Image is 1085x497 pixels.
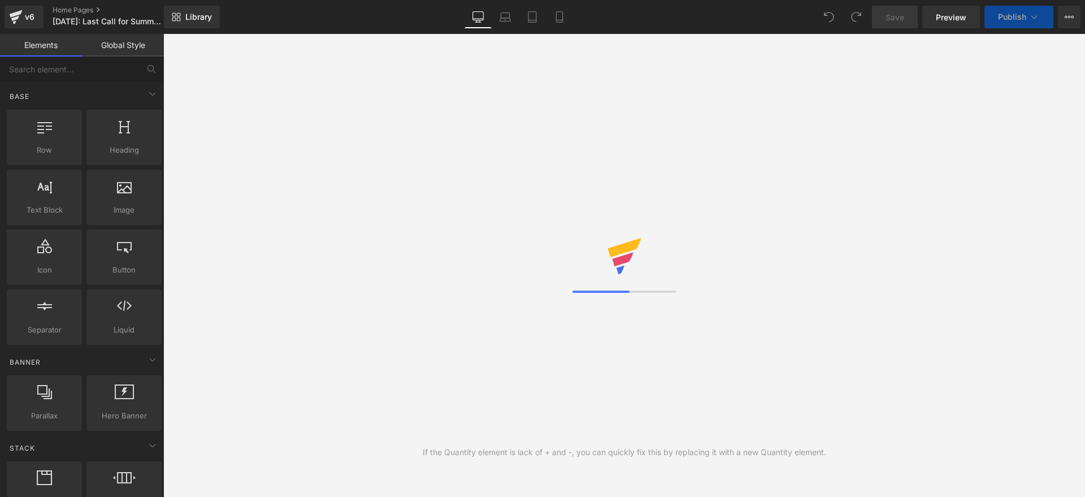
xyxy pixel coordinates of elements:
button: Redo [845,6,867,28]
span: Publish [998,12,1026,21]
span: Button [90,264,158,276]
a: v6 [5,6,44,28]
span: Text Block [10,204,79,216]
span: Hero Banner [90,410,158,422]
a: Home Pages [53,6,183,15]
span: Stack [8,443,36,453]
div: v6 [23,10,37,24]
button: More [1058,6,1080,28]
span: Parallax [10,410,79,422]
span: Library [185,12,212,22]
a: Mobile [546,6,573,28]
a: Laptop [492,6,519,28]
a: Desktop [465,6,492,28]
span: Liquid [90,324,158,336]
a: Global Style [82,34,164,57]
span: Preview [936,11,966,23]
span: Separator [10,324,79,336]
span: Row [10,144,79,156]
span: Heading [90,144,158,156]
a: New Library [164,6,220,28]
span: Base [8,91,31,102]
a: Tablet [519,6,546,28]
span: Save [886,11,904,23]
span: Image [90,204,158,216]
button: Undo [818,6,840,28]
span: [DATE]: Last Call for Summer Savings [53,17,161,26]
button: Publish [984,6,1053,28]
span: Icon [10,264,79,276]
span: Banner [8,357,42,368]
div: If the Quantity element is lack of + and -, you can quickly fix this by replacing it with a new Q... [423,446,826,459]
a: Preview [922,6,980,28]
